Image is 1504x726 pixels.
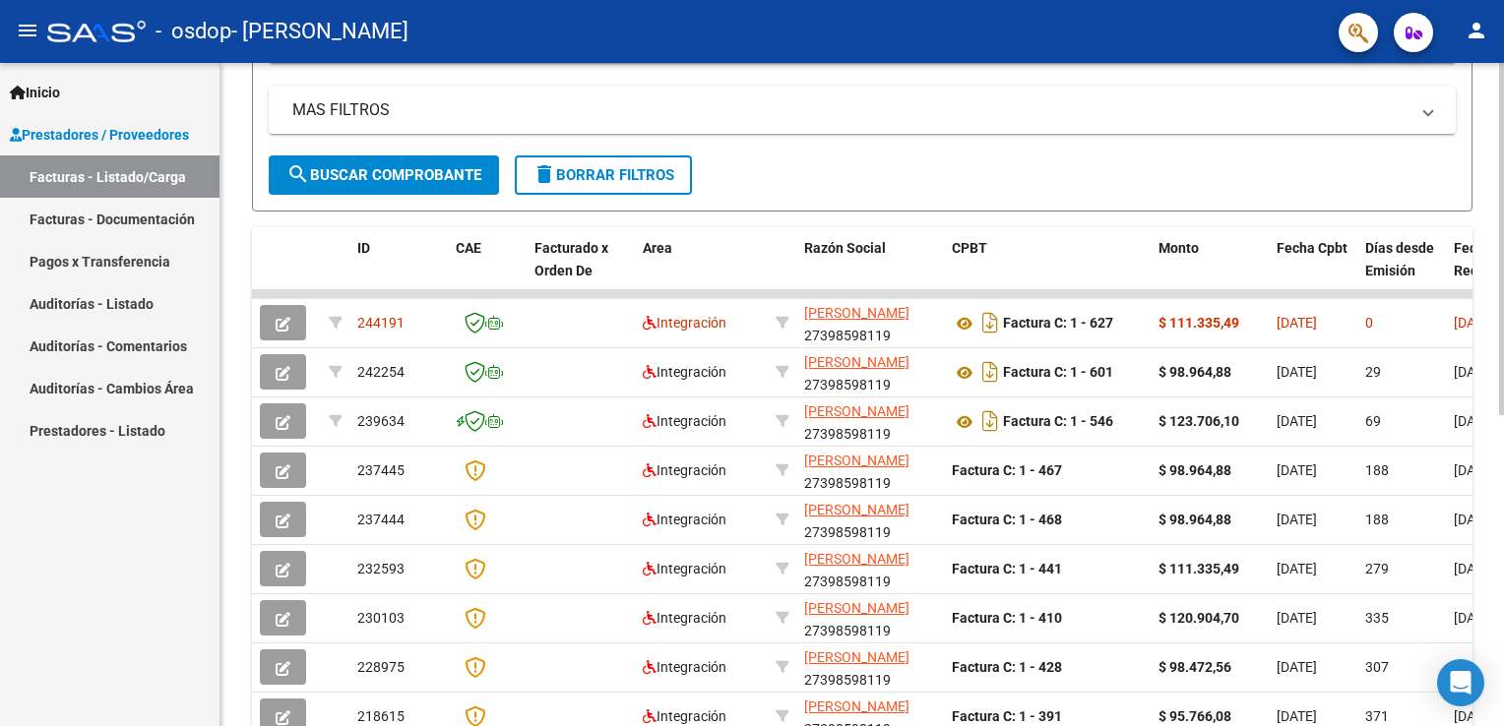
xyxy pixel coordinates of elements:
span: Integración [643,462,726,478]
span: 69 [1365,413,1381,429]
span: [DATE] [1454,315,1494,331]
i: Descargar documento [977,405,1003,437]
span: CAE [456,240,481,256]
span: [DATE] [1277,561,1317,576]
span: [PERSON_NAME] [804,403,909,419]
span: [PERSON_NAME] [804,354,909,370]
strong: Factura C: 1 - 410 [952,610,1062,626]
span: [DATE] [1454,610,1494,626]
strong: $ 95.766,08 [1159,708,1231,724]
span: Integración [643,512,726,527]
span: Integración [643,659,726,675]
datatable-header-cell: ID [349,227,448,314]
div: 27398598119 [804,548,936,589]
span: [PERSON_NAME] [804,698,909,714]
datatable-header-cell: Razón Social [796,227,944,314]
div: 27398598119 [804,499,936,540]
span: [PERSON_NAME] [804,305,909,321]
span: [DATE] [1454,413,1494,429]
span: [DATE] [1454,561,1494,576]
span: 237445 [357,462,405,478]
span: 279 [1365,561,1389,576]
span: 0 [1365,315,1373,331]
div: 27398598119 [804,302,936,343]
mat-icon: search [286,162,310,186]
span: 188 [1365,462,1389,478]
datatable-header-cell: CPBT [944,227,1151,314]
strong: Factura C: 1 - 627 [1003,316,1113,332]
span: [DATE] [1454,708,1494,724]
span: 239634 [357,413,405,429]
span: [DATE] [1277,315,1317,331]
span: ID [357,240,370,256]
button: Borrar Filtros [515,155,692,195]
strong: $ 111.335,49 [1159,561,1239,576]
span: [DATE] [1277,462,1317,478]
datatable-header-cell: Fecha Cpbt [1269,227,1357,314]
strong: Factura C: 1 - 468 [952,512,1062,527]
span: Borrar Filtros [533,166,674,184]
strong: $ 111.335,49 [1159,315,1239,331]
strong: Factura C: 1 - 467 [952,462,1062,478]
i: Descargar documento [977,356,1003,388]
span: Area [643,240,672,256]
span: [PERSON_NAME] [804,453,909,468]
span: 335 [1365,610,1389,626]
span: 188 [1365,512,1389,527]
strong: $ 98.472,56 [1159,659,1231,675]
span: Facturado x Orden De [534,240,608,278]
span: Integración [643,610,726,626]
strong: $ 98.964,88 [1159,364,1231,380]
span: [DATE] [1454,512,1494,527]
span: Prestadores / Proveedores [10,124,189,146]
span: Fecha Cpbt [1277,240,1347,256]
div: 27398598119 [804,351,936,393]
strong: $ 98.964,88 [1159,512,1231,527]
mat-icon: delete [533,162,556,186]
span: Días desde Emisión [1365,240,1434,278]
datatable-header-cell: Area [635,227,768,314]
div: 27398598119 [804,450,936,491]
span: Integración [643,561,726,576]
span: [PERSON_NAME] [804,502,909,517]
strong: $ 98.964,88 [1159,462,1231,478]
span: - osdop [156,10,231,53]
span: 237444 [357,512,405,527]
span: [DATE] [1454,462,1494,478]
strong: Factura C: 1 - 441 [952,561,1062,576]
strong: $ 123.706,10 [1159,413,1239,429]
mat-icon: menu [16,19,39,42]
mat-icon: person [1465,19,1488,42]
span: 371 [1365,708,1389,724]
button: Buscar Comprobante [269,155,499,195]
span: [DATE] [1277,610,1317,626]
datatable-header-cell: Días desde Emisión [1357,227,1446,314]
span: [DATE] [1277,413,1317,429]
span: Integración [643,413,726,429]
span: Buscar Comprobante [286,166,481,184]
span: 307 [1365,659,1389,675]
strong: Factura C: 1 - 546 [1003,414,1113,430]
span: 230103 [357,610,405,626]
span: Integración [643,315,726,331]
span: CPBT [952,240,987,256]
strong: Factura C: 1 - 601 [1003,365,1113,381]
span: Razón Social [804,240,886,256]
span: [PERSON_NAME] [804,600,909,616]
span: [DATE] [1277,512,1317,527]
span: Integración [643,364,726,380]
span: 244191 [357,315,405,331]
span: 218615 [357,708,405,724]
i: Descargar documento [977,307,1003,338]
strong: Factura C: 1 - 428 [952,659,1062,675]
datatable-header-cell: Facturado x Orden De [527,227,635,314]
datatable-header-cell: CAE [448,227,527,314]
strong: Factura C: 1 - 391 [952,708,1062,724]
datatable-header-cell: Monto [1151,227,1269,314]
span: 29 [1365,364,1381,380]
span: 242254 [357,364,405,380]
span: Monto [1159,240,1199,256]
span: [DATE] [1277,659,1317,675]
div: 27398598119 [804,597,936,638]
span: - [PERSON_NAME] [231,10,408,53]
